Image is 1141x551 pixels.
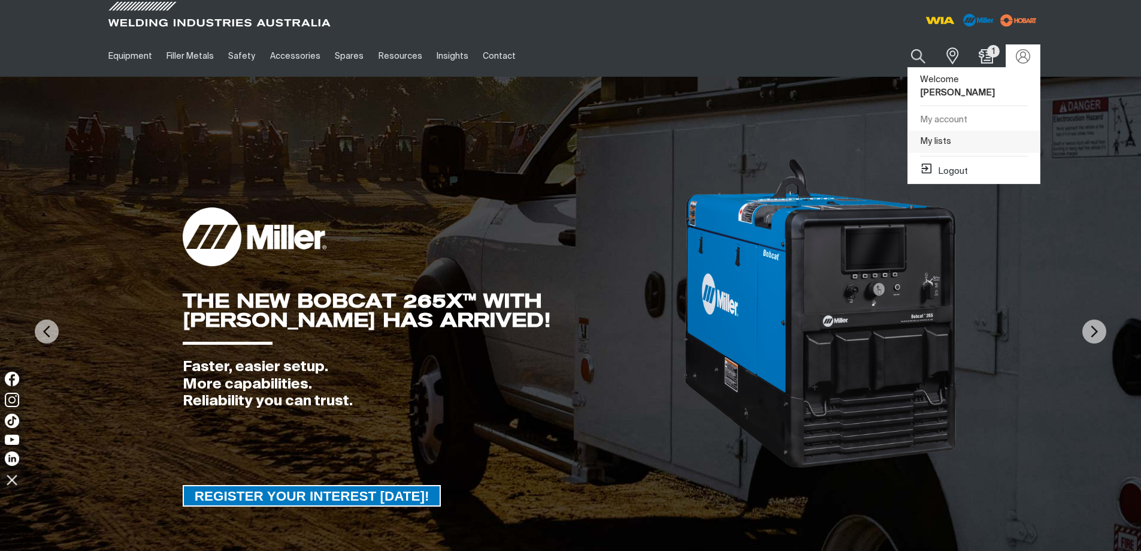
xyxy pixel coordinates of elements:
[263,35,328,77] a: Accessories
[908,131,1040,153] a: My lists
[920,75,995,98] span: Welcome
[476,35,523,77] a: Contact
[429,35,476,77] a: Insights
[5,393,19,407] img: Instagram
[920,88,995,97] b: [PERSON_NAME]
[101,35,159,77] a: Equipment
[883,42,939,70] input: Product name or item number...
[101,35,806,77] nav: Main
[183,485,441,507] a: REGISTER YOUR INTEREST TODAY!
[35,320,59,344] img: PrevArrow
[183,291,683,330] div: THE NEW BOBCAT 265X™ WITH [PERSON_NAME] HAS ARRIVED!
[159,35,221,77] a: Filler Metals
[5,414,19,428] img: TikTok
[371,35,429,77] a: Resources
[5,435,19,445] img: YouTube
[221,35,262,77] a: Safety
[184,485,440,507] span: REGISTER YOUR INTEREST [DATE]!
[908,109,1040,131] a: My account
[2,469,22,490] img: hide socials
[997,11,1040,29] img: miller
[5,372,19,386] img: Facebook
[183,359,683,410] div: Faster, easier setup. More capabilities. Reliability you can trust.
[920,162,968,176] button: Logout
[328,35,371,77] a: Spares
[898,42,939,70] button: Search products
[5,451,19,466] img: LinkedIn
[1082,320,1106,344] img: NextArrow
